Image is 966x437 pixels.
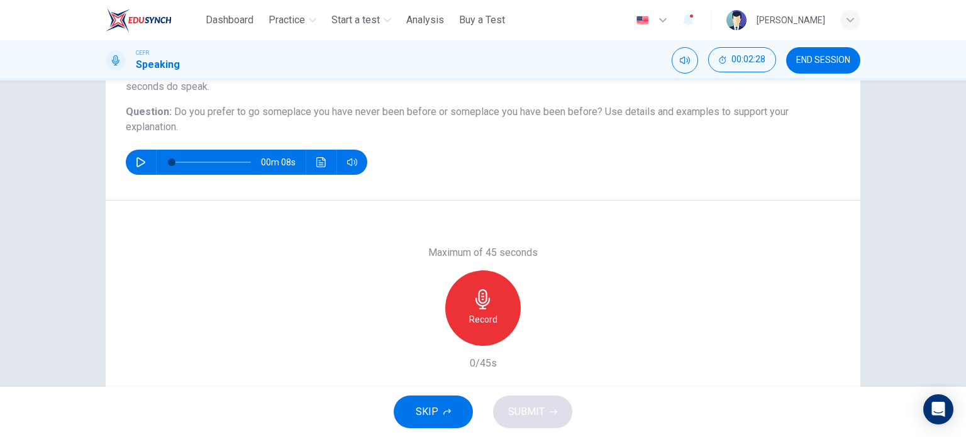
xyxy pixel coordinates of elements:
[106,8,201,33] a: ELTC logo
[394,396,473,428] button: SKIP
[757,13,825,28] div: [PERSON_NAME]
[708,47,776,72] button: 00:02:28
[136,57,180,72] h1: Speaking
[174,106,602,118] span: Do you prefer to go someplace you have never been before or someplace you have been before?
[401,9,449,31] button: Analysis
[269,13,305,28] span: Practice
[469,312,497,327] h6: Record
[635,16,650,25] img: en
[201,9,258,31] button: Dashboard
[311,150,331,175] button: Click to see the audio transcription
[708,47,776,74] div: Hide
[454,9,510,31] button: Buy a Test
[136,48,149,57] span: CEFR
[445,270,521,346] button: Record
[206,13,253,28] span: Dashboard
[126,104,840,135] h6: Question :
[326,9,396,31] button: Start a test
[672,47,698,74] div: Mute
[428,245,538,260] h6: Maximum of 45 seconds
[106,8,172,33] img: ELTC logo
[796,55,850,65] span: END SESSION
[923,394,953,424] div: Open Intercom Messenger
[264,9,321,31] button: Practice
[416,403,438,421] span: SKIP
[331,13,380,28] span: Start a test
[731,55,765,65] span: 00:02:28
[261,150,306,175] span: 00m 08s
[786,47,860,74] button: END SESSION
[470,356,497,371] h6: 0/45s
[459,13,505,28] span: Buy a Test
[726,10,747,30] img: Profile picture
[406,13,444,28] span: Analysis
